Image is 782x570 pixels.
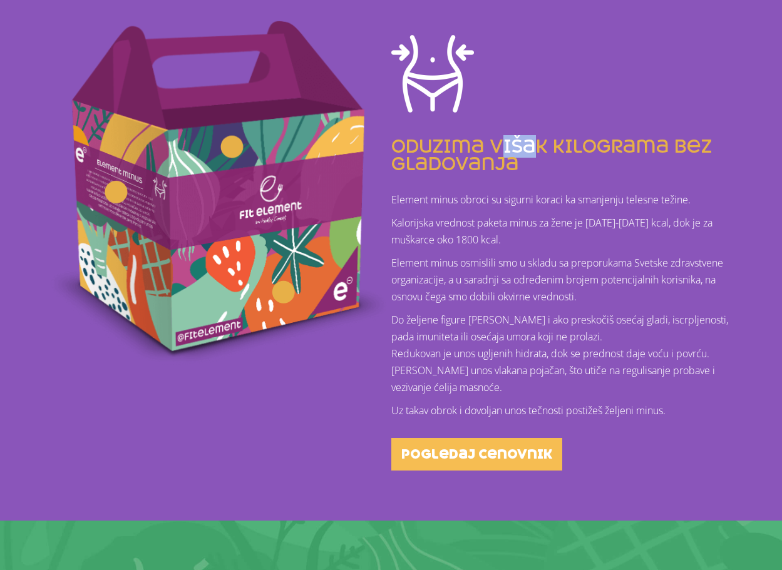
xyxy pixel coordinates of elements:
[391,312,736,396] p: Do željene figure [PERSON_NAME] i ako preskočiš osećaj gladi, iscrpljenosti, pada imuniteta ili o...
[391,138,736,173] h4: oduzima višak kilograma bez gladovanja
[391,255,736,305] p: Element minus osmislili smo u skladu sa preporukama Svetske zdravstvene organizacije, a u saradnj...
[391,402,736,419] p: Uz takav obrok i dovoljan unos tečnosti postižeš željeni minus.
[401,448,552,461] span: pogledaj cenovnik
[391,191,736,208] p: Element minus obroci su sigurni koraci ka smanjenju telesne težine.
[391,438,562,471] a: pogledaj cenovnik
[391,215,736,248] p: Kalorijska vrednost paketa minus za žene je [DATE]-[DATE] kcal, dok je za muškarce oko 1800 kcal.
